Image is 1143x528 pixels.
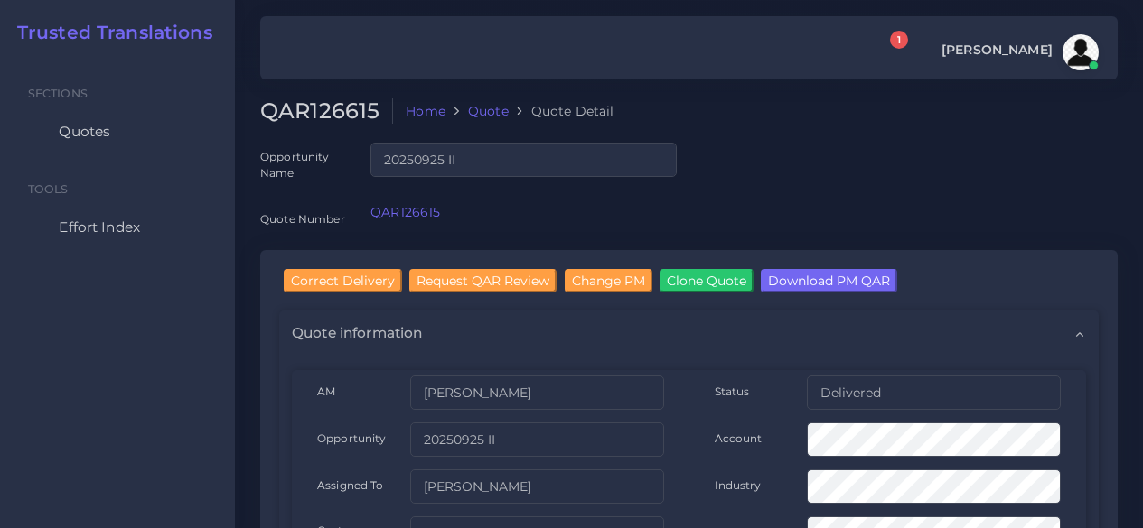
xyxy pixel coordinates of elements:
[28,87,88,100] span: Sections
[942,43,1053,56] span: [PERSON_NAME]
[292,323,422,343] span: Quote information
[565,269,652,292] input: Change PM
[370,204,440,220] a: QAR126615
[260,149,345,181] label: Opportunity Name
[59,218,140,237] span: Effort Index
[279,310,1099,356] div: Quote information
[284,269,402,292] input: Correct Delivery
[509,102,614,120] li: Quote Detail
[59,122,110,142] span: Quotes
[890,31,908,49] span: 1
[468,102,509,120] a: Quote
[260,98,393,125] h2: QAR126615
[5,22,212,43] a: Trusted Translations
[14,208,221,246] a: Effort Index
[761,269,897,292] input: Download PM QAR
[317,477,384,493] label: Assigned To
[409,269,557,292] input: Request QAR Review
[715,431,763,446] label: Account
[660,269,754,292] input: Clone Quote
[406,102,445,120] a: Home
[715,384,750,399] label: Status
[410,469,664,504] input: pm
[1063,34,1099,70] img: avatar
[317,431,387,446] label: Opportunity
[317,384,335,399] label: AM
[14,113,221,151] a: Quotes
[874,41,905,65] a: 1
[28,182,69,196] span: Tools
[260,211,345,227] label: Quote Number
[715,477,762,493] label: Industry
[932,34,1105,70] a: [PERSON_NAME]avatar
